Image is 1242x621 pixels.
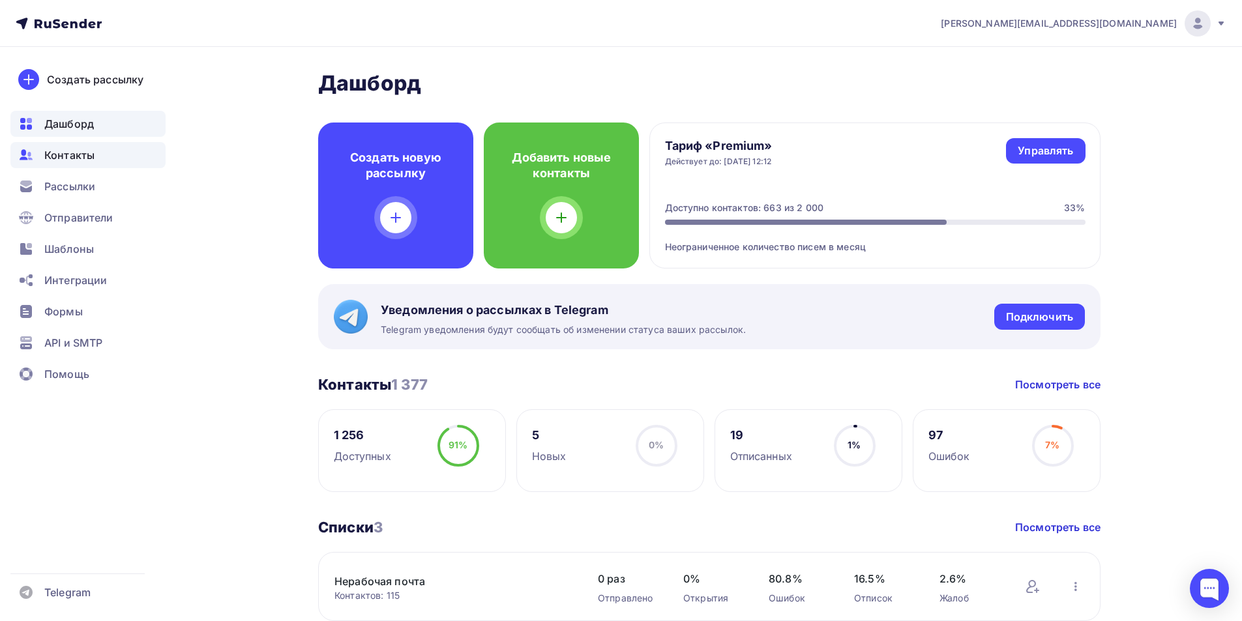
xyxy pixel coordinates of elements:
[928,427,970,443] div: 97
[730,448,792,464] div: Отписанных
[941,10,1226,36] a: [PERSON_NAME][EMAIL_ADDRESS][DOMAIN_NAME]
[44,335,102,351] span: API и SMTP
[598,592,657,605] div: Отправлено
[1064,201,1085,214] div: 33%
[505,150,618,181] h4: Добавить новые контакты
[391,376,428,393] span: 1 377
[848,439,861,450] span: 1%
[318,70,1101,96] h2: Дашборд
[44,147,95,163] span: Контакты
[449,439,467,450] span: 91%
[10,173,166,199] a: Рассылки
[10,111,166,137] a: Дашборд
[334,448,391,464] div: Доступных
[10,205,166,231] a: Отправители
[47,72,143,87] div: Создать рассылку
[44,116,94,132] span: Дашборд
[10,298,166,325] a: Формы
[665,225,1086,253] div: Неограниченное количество писем в месяц
[44,241,94,257] span: Шаблоны
[939,571,999,586] span: 2.6%
[1015,519,1101,535] a: Посмотреть все
[44,179,95,194] span: Рассылки
[334,573,556,589] a: Нерабочая почта
[44,585,91,600] span: Telegram
[318,518,383,536] h3: Списки
[1018,143,1073,158] div: Управлять
[318,375,428,394] h3: Контакты
[10,142,166,168] a: Контакты
[334,589,572,602] div: Контактов: 115
[334,427,391,443] div: 1 256
[649,439,664,450] span: 0%
[532,427,567,443] div: 5
[665,201,823,214] div: Доступно контактов: 663 из 2 000
[381,323,746,336] span: Telegram уведомления будут сообщать об изменении статуса ваших рассылок.
[598,571,657,586] span: 0 раз
[730,427,792,443] div: 19
[374,519,383,536] span: 3
[939,592,999,605] div: Жалоб
[769,592,828,605] div: Ошибок
[665,138,773,154] h4: Тариф «Premium»
[1015,377,1101,392] a: Посмотреть все
[928,448,970,464] div: Ошибок
[683,571,743,586] span: 0%
[44,366,89,382] span: Помощь
[665,156,773,167] div: Действует до: [DATE] 12:12
[532,448,567,464] div: Новых
[381,302,746,318] span: Уведомления о рассылках в Telegram
[44,272,107,288] span: Интеграции
[854,571,913,586] span: 16.5%
[941,17,1177,30] span: [PERSON_NAME][EMAIL_ADDRESS][DOMAIN_NAME]
[44,210,113,225] span: Отправители
[10,236,166,262] a: Шаблоны
[1045,439,1059,450] span: 7%
[339,150,452,181] h4: Создать новую рассылку
[854,592,913,605] div: Отписок
[1006,310,1073,325] div: Подключить
[683,592,743,605] div: Открытия
[44,304,83,319] span: Формы
[769,571,828,586] span: 80.8%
